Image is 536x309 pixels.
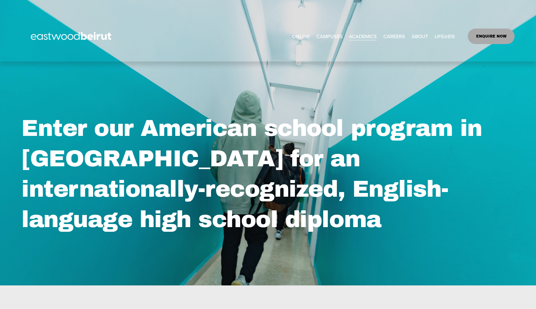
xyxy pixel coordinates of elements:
[412,32,428,41] span: ABOUT
[435,32,455,41] span: LIFE@EIS
[383,31,405,41] a: CAREERS
[412,31,428,41] a: folder dropdown
[349,32,377,41] span: ACADEMICS
[316,31,343,41] a: folder dropdown
[349,31,377,41] a: folder dropdown
[468,29,515,44] a: ENQUIRE NOW
[292,31,310,41] a: ONLINE
[435,31,455,41] a: folder dropdown
[21,113,515,235] h2: Enter our American school program in [GEOGRAPHIC_DATA] for an internationally-recognized, English...
[21,21,123,52] img: EastwoodIS Global Site
[316,32,343,41] span: CAMPUSES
